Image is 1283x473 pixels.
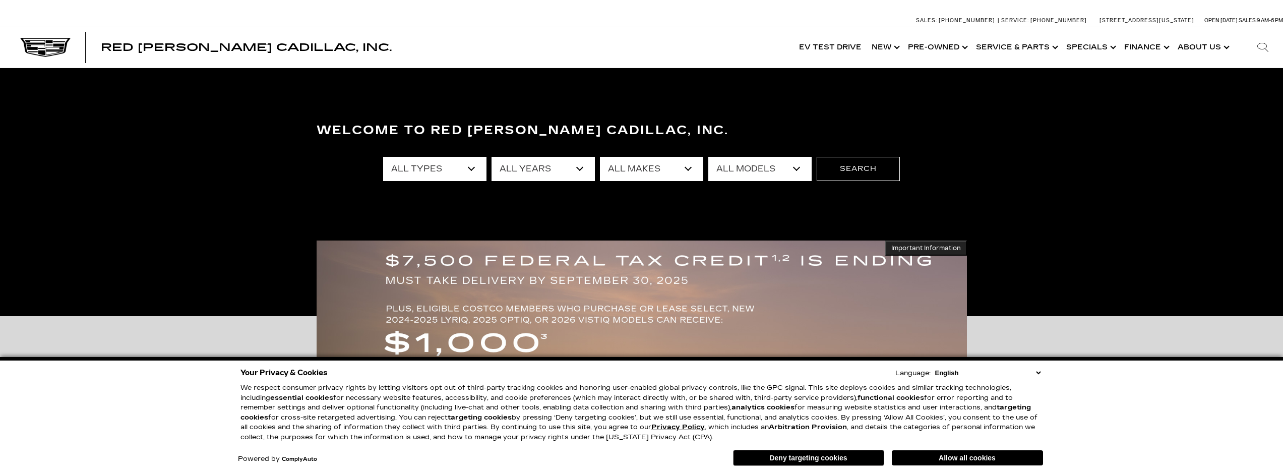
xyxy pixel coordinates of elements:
span: Open [DATE] [1204,17,1238,24]
a: Red [PERSON_NAME] Cadillac, Inc. [101,42,392,52]
p: We respect consumer privacy rights by letting visitors opt out of third-party tracking cookies an... [240,383,1043,442]
button: Deny targeting cookies [733,450,884,466]
button: Important Information [885,241,967,256]
span: Your Privacy & Cookies [240,366,328,380]
select: Filter by year [492,157,595,181]
button: Search [817,157,900,181]
a: Finance [1119,27,1173,68]
strong: analytics cookies [731,403,795,411]
a: [STREET_ADDRESS][US_STATE] [1099,17,1194,24]
span: Sales: [1239,17,1257,24]
div: Language: [895,370,931,377]
h3: Welcome to Red [PERSON_NAME] Cadillac, Inc. [317,121,967,141]
a: Sales: [PHONE_NUMBER] [916,18,998,23]
span: [PHONE_NUMBER] [939,17,995,24]
span: [PHONE_NUMBER] [1030,17,1087,24]
strong: functional cookies [858,394,924,402]
span: Important Information [891,244,961,252]
span: 9 AM-6 PM [1257,17,1283,24]
select: Filter by model [708,157,812,181]
span: Service: [1001,17,1029,24]
select: Filter by type [383,157,486,181]
strong: Arbitration Provision [769,423,847,431]
select: Language Select [933,368,1043,378]
a: Service & Parts [971,27,1061,68]
a: About Us [1173,27,1233,68]
select: Filter by make [600,157,703,181]
a: Pre-Owned [903,27,971,68]
span: Red [PERSON_NAME] Cadillac, Inc. [101,41,392,53]
strong: targeting cookies [240,403,1031,422]
a: ComplyAuto [282,456,317,462]
a: Specials [1061,27,1119,68]
a: Privacy Policy [651,423,705,431]
span: Sales: [916,17,937,24]
a: New [867,27,903,68]
button: Allow all cookies [892,450,1043,465]
a: Service: [PHONE_NUMBER] [998,18,1089,23]
strong: essential cookies [270,394,333,402]
img: Cadillac Dark Logo with Cadillac White Text [20,38,71,57]
a: EV Test Drive [794,27,867,68]
div: Powered by [238,456,317,462]
strong: targeting cookies [448,413,512,422]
